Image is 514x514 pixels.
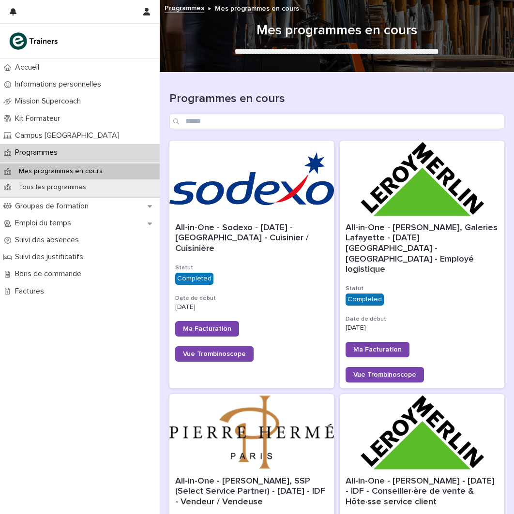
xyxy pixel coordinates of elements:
[175,346,254,362] a: Vue Trombinoscope
[175,294,328,302] h3: Date de début
[215,2,299,13] p: Mes programmes en cours
[169,141,334,388] a: All-in-One - Sodexo - [DATE] - [GEOGRAPHIC_DATA] - Cuisinier / CuisinièreStatutCompletedDate de d...
[346,367,424,382] a: Vue Trombinoscope
[346,285,499,293] h3: Statut
[11,287,52,296] p: Factures
[11,252,91,262] p: Suivi des justificatifs
[353,346,402,353] span: Ma Facturation
[11,235,87,245] p: Suivi des absences
[175,273,213,285] div: Completed
[346,315,499,323] h3: Date de début
[169,23,504,39] h1: Mes programmes en cours
[340,141,504,388] a: All-in-One - [PERSON_NAME], Galeries Lafayette - [DATE][GEOGRAPHIC_DATA] - [GEOGRAPHIC_DATA] - Em...
[11,269,89,279] p: Bons de commande
[11,63,47,72] p: Accueil
[169,114,504,129] input: Search
[11,148,65,157] p: Programmes
[11,202,96,211] p: Groupes de formation
[175,321,239,337] a: Ma Facturation
[11,183,94,191] p: Tous les programmes
[11,80,109,89] p: Informations personnelles
[8,31,61,51] img: K0CqGN7SDeD6s4JG8KQk
[346,477,497,506] span: All-in-One - [PERSON_NAME] - [DATE] - IDF - Conseiller·ère de vente & Hôte·sse service client
[11,219,79,228] p: Emploi du temps
[353,371,416,378] span: Vue Trombinoscope
[11,167,110,176] p: Mes programmes en cours
[169,92,504,106] h1: Programmes en cours
[346,342,409,357] a: Ma Facturation
[183,325,231,332] span: Ma Facturation
[183,351,246,357] span: Vue Trombinoscope
[11,114,68,123] p: Kit Formateur
[175,303,328,311] p: [DATE]
[175,223,311,253] span: All-in-One - Sodexo - [DATE] - [GEOGRAPHIC_DATA] - Cuisinier / Cuisinière
[165,2,204,13] a: Programmes
[11,131,127,140] p: Campus [GEOGRAPHIC_DATA]
[346,324,499,332] p: [DATE]
[175,264,328,272] h3: Statut
[346,223,500,274] span: All-in-One - [PERSON_NAME], Galeries Lafayette - [DATE][GEOGRAPHIC_DATA] - [GEOGRAPHIC_DATA] - Em...
[346,294,384,306] div: Completed
[11,97,89,106] p: Mission Supercoach
[175,477,328,506] span: All-in-One - [PERSON_NAME], SSP (Select Service Partner) - [DATE] - IDF - Vendeur / Vendeuse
